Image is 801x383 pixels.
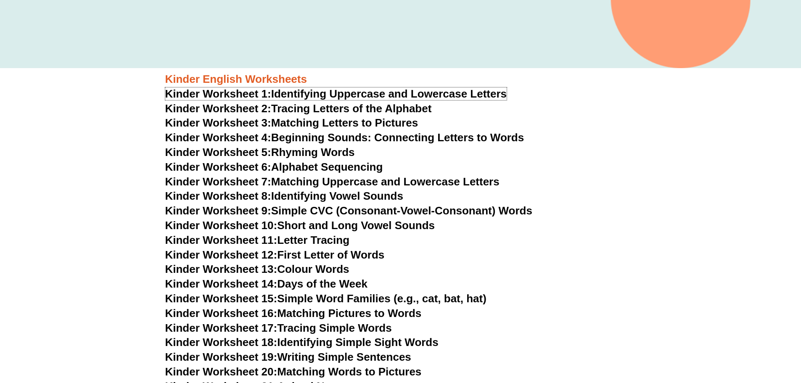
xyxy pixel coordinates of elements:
a: Kinder Worksheet 9:Simple CVC (Consonant-Vowel-Consonant) Words [165,204,532,217]
a: Kinder Worksheet 17:Tracing Simple Words [165,322,392,334]
a: Kinder Worksheet 2:Tracing Letters of the Alphabet [165,102,432,115]
span: Kinder Worksheet 8: [165,190,271,202]
a: Kinder Worksheet 6:Alphabet Sequencing [165,161,383,173]
a: Kinder Worksheet 13:Colour Words [165,263,349,275]
a: Kinder Worksheet 5:Rhyming Words [165,146,355,158]
span: Kinder Worksheet 13: [165,263,278,275]
span: Kinder Worksheet 7: [165,175,271,188]
a: Kinder Worksheet 15:Simple Word Families (e.g., cat, bat, hat) [165,292,486,305]
a: Kinder Worksheet 3:Matching Letters to Pictures [165,116,418,129]
span: Kinder Worksheet 6: [165,161,271,173]
span: Kinder Worksheet 5: [165,146,271,158]
span: Kinder Worksheet 4: [165,131,271,144]
span: Kinder Worksheet 1: [165,87,271,100]
iframe: Chat Widget [661,288,801,383]
a: Kinder Worksheet 16:Matching Pictures to Words [165,307,422,320]
span: Kinder Worksheet 3: [165,116,271,129]
a: Kinder Worksheet 14:Days of the Week [165,277,367,290]
span: Kinder Worksheet 9: [165,204,271,217]
a: Kinder Worksheet 8:Identifying Vowel Sounds [165,190,403,202]
span: Kinder Worksheet 16: [165,307,278,320]
a: Kinder Worksheet 12:First Letter of Words [165,248,385,261]
a: Kinder Worksheet 11:Letter Tracing [165,234,350,246]
a: Kinder Worksheet 4:Beginning Sounds: Connecting Letters to Words [165,131,524,144]
span: Kinder Worksheet 18: [165,336,278,349]
a: Kinder Worksheet 7:Matching Uppercase and Lowercase Letters [165,175,500,188]
a: Kinder Worksheet 19:Writing Simple Sentences [165,351,411,363]
a: Kinder Worksheet 10:Short and Long Vowel Sounds [165,219,435,232]
span: Kinder Worksheet 15: [165,292,278,305]
a: Kinder Worksheet 1:Identifying Uppercase and Lowercase Letters [165,87,507,100]
span: Kinder Worksheet 10: [165,219,278,232]
h3: Kinder English Worksheets [165,72,636,87]
a: Kinder Worksheet 18:Identifying Simple Sight Words [165,336,439,349]
span: Kinder Worksheet 12: [165,248,278,261]
span: Kinder Worksheet 20: [165,365,278,378]
span: Kinder Worksheet 2: [165,102,271,115]
a: Kinder Worksheet 20:Matching Words to Pictures [165,365,422,378]
span: Kinder Worksheet 19: [165,351,278,363]
span: Kinder Worksheet 17: [165,322,278,334]
span: Kinder Worksheet 11: [165,234,278,246]
span: Kinder Worksheet 14: [165,277,278,290]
